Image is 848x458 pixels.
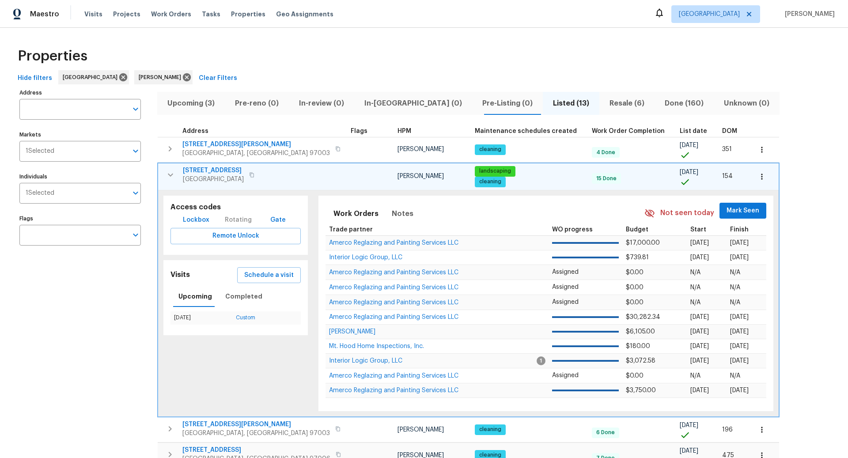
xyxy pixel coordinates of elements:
[690,269,700,276] span: N/A
[730,314,749,320] span: [DATE]
[113,10,140,19] span: Projects
[730,227,749,233] span: Finish
[26,189,54,197] span: 1 Selected
[237,267,301,284] button: Schedule a visit
[333,208,379,220] span: Work Orders
[129,145,142,157] button: Open
[690,314,709,320] span: [DATE]
[476,146,505,153] span: cleaning
[329,344,424,349] a: Mt. Hood Home Inspections, Inc.
[660,208,714,218] span: Not seen today
[182,446,330,454] span: [STREET_ADDRESS]
[329,387,458,394] span: Amerco Reglazing and Painting Services LLC
[179,212,213,228] button: Lockbox
[626,358,655,364] span: $3,072.58
[397,128,411,134] span: HPM
[690,373,700,379] span: N/A
[690,358,709,364] span: [DATE]
[129,187,142,199] button: Open
[626,387,656,394] span: $3,750.00
[225,291,262,302] span: Completed
[730,269,740,276] span: N/A
[195,70,241,87] button: Clear Filters
[727,205,759,216] span: Mark Seen
[690,299,700,306] span: N/A
[690,254,709,261] span: [DATE]
[63,73,121,82] span: [GEOGRAPHIC_DATA]
[268,215,289,226] span: Gate
[30,10,59,19] span: Maestro
[552,268,619,277] p: Assigned
[719,97,774,110] span: Unknown (0)
[329,388,458,393] a: Amerco Reglazing and Painting Services LLC
[722,427,733,433] span: 196
[329,373,458,379] a: Amerco Reglazing and Painting Services LLC
[392,208,413,220] span: Notes
[329,358,402,364] span: Interior Logic Group, LLC
[537,356,545,365] span: 1
[329,254,402,261] span: Interior Logic Group, LLC
[329,329,375,335] span: [PERSON_NAME]
[475,128,577,134] span: Maintenance schedules created
[730,343,749,349] span: [DATE]
[19,90,141,95] label: Address
[329,358,402,363] a: Interior Logic Group, LLC
[151,10,191,19] span: Work Orders
[329,285,458,290] a: Amerco Reglazing and Painting Services LLC
[690,387,709,394] span: [DATE]
[129,229,142,241] button: Open
[182,429,330,438] span: [GEOGRAPHIC_DATA], [GEOGRAPHIC_DATA] 97003
[722,128,737,134] span: DOM
[236,315,255,320] a: Custom
[593,175,620,182] span: 15 Done
[178,231,294,242] span: Remote Unlock
[722,146,732,152] span: 351
[182,140,330,149] span: [STREET_ADDRESS][PERSON_NAME]
[294,97,349,110] span: In-review (0)
[129,103,142,115] button: Open
[730,387,749,394] span: [DATE]
[690,284,700,291] span: N/A
[134,70,193,84] div: [PERSON_NAME]
[84,10,102,19] span: Visits
[329,299,458,306] span: Amerco Reglazing and Painting Services LLC
[680,128,707,134] span: List date
[264,212,292,228] button: Gate
[781,10,835,19] span: [PERSON_NAME]
[397,173,444,179] span: [PERSON_NAME]
[199,73,237,84] span: Clear Filters
[360,97,467,110] span: In-[GEOGRAPHIC_DATA] (0)
[329,255,402,260] a: Interior Logic Group, LLC
[626,254,649,261] span: $739.81
[552,227,593,233] span: WO progress
[626,269,644,276] span: $0.00
[592,128,665,134] span: Work Order Completion
[679,10,740,19] span: [GEOGRAPHIC_DATA]
[730,358,749,364] span: [DATE]
[19,174,141,179] label: Individuals
[477,97,538,110] span: Pre-Listing (0)
[178,291,212,302] span: Upcoming
[680,169,698,175] span: [DATE]
[626,343,650,349] span: $180.00
[139,73,185,82] span: [PERSON_NAME]
[626,299,644,306] span: $0.00
[680,448,698,454] span: [DATE]
[690,343,709,349] span: [DATE]
[183,175,244,184] span: [GEOGRAPHIC_DATA]
[329,373,458,379] span: Amerco Reglazing and Painting Services LLC
[548,97,594,110] span: Listed (13)
[593,429,618,436] span: 6 Done
[626,240,660,246] span: $17,000.00
[719,203,766,219] button: Mark Seen
[329,270,458,275] a: Amerco Reglazing and Painting Services LLC
[230,97,284,110] span: Pre-reno (0)
[626,314,660,320] span: $30,282.34
[329,329,375,334] a: [PERSON_NAME]
[605,97,649,110] span: Resale (6)
[170,270,190,280] h5: Visits
[552,371,619,380] p: Assigned
[690,240,709,246] span: [DATE]
[476,426,505,433] span: cleaning
[626,284,644,291] span: $0.00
